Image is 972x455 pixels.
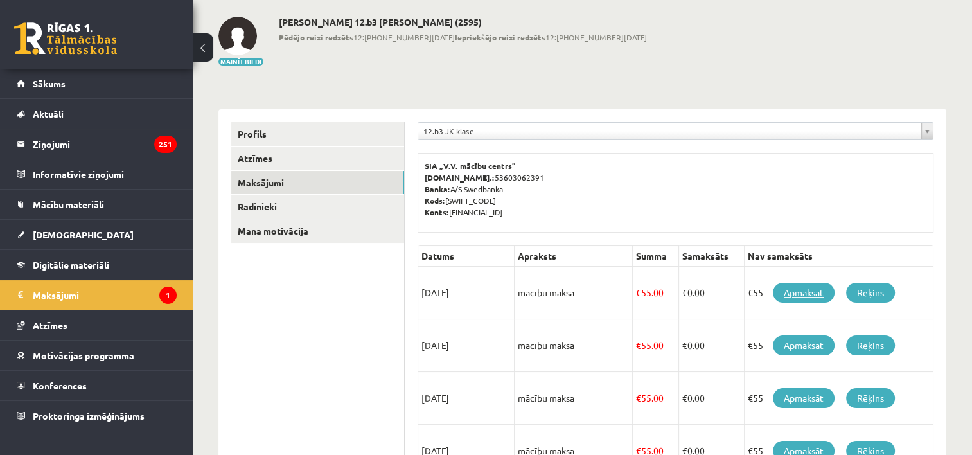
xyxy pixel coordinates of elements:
[17,341,177,370] a: Motivācijas programma
[17,129,177,159] a: Ziņojumi251
[17,99,177,129] a: Aktuāli
[33,410,145,422] span: Proktoringa izmēģinājums
[636,339,641,351] span: €
[744,372,933,425] td: €55
[159,287,177,304] i: 1
[515,246,633,267] th: Apraksts
[17,250,177,280] a: Digitālie materiāli
[279,31,647,43] span: 12:[PHONE_NUMBER][DATE] 12:[PHONE_NUMBER][DATE]
[231,195,404,219] a: Radinieki
[33,78,66,89] span: Sākums
[425,195,445,206] b: Kods:
[773,335,835,355] a: Apmaksāt
[632,372,678,425] td: 55.00
[744,246,933,267] th: Nav samaksāts
[218,58,263,66] button: Mainīt bildi
[33,129,177,159] legend: Ziņojumi
[33,380,87,391] span: Konferences
[33,159,177,189] legend: Informatīvie ziņojumi
[682,392,687,404] span: €
[33,280,177,310] legend: Maksājumi
[33,319,67,331] span: Atzīmes
[17,159,177,189] a: Informatīvie ziņojumi
[632,319,678,372] td: 55.00
[846,335,895,355] a: Rēķins
[632,246,678,267] th: Summa
[682,339,687,351] span: €
[218,17,257,55] img: Markuss Bruno Reisels
[33,350,134,361] span: Motivācijas programma
[515,319,633,372] td: mācību maksa
[279,17,647,28] h2: [PERSON_NAME] 12.b3 [PERSON_NAME] (2595)
[679,246,745,267] th: Samaksāts
[425,160,926,218] p: 53603062391 A/S Swedbanka [SWIFT_CODE] [FINANCIAL_ID]
[632,267,678,319] td: 55.00
[679,372,745,425] td: 0.00
[679,319,745,372] td: 0.00
[17,310,177,340] a: Atzīmes
[846,283,895,303] a: Rēķins
[744,319,933,372] td: €55
[14,22,117,55] a: Rīgas 1. Tālmācības vidusskola
[33,229,134,240] span: [DEMOGRAPHIC_DATA]
[33,108,64,120] span: Aktuāli
[682,287,687,298] span: €
[773,283,835,303] a: Apmaksāt
[418,267,515,319] td: [DATE]
[773,388,835,408] a: Apmaksāt
[154,136,177,153] i: 251
[418,319,515,372] td: [DATE]
[636,392,641,404] span: €
[17,220,177,249] a: [DEMOGRAPHIC_DATA]
[744,267,933,319] td: €55
[423,123,916,139] span: 12.b3 JK klase
[636,287,641,298] span: €
[231,171,404,195] a: Maksājumi
[515,372,633,425] td: mācību maksa
[425,172,495,183] b: [DOMAIN_NAME].:
[33,199,104,210] span: Mācību materiāli
[17,401,177,431] a: Proktoringa izmēģinājums
[279,32,353,42] b: Pēdējo reizi redzēts
[418,246,515,267] th: Datums
[17,371,177,400] a: Konferences
[425,184,450,194] b: Banka:
[33,259,109,271] span: Digitālie materiāli
[231,122,404,146] a: Profils
[231,219,404,243] a: Mana motivācija
[425,161,517,171] b: SIA „V.V. mācību centrs”
[679,267,745,319] td: 0.00
[425,207,449,217] b: Konts:
[231,147,404,170] a: Atzīmes
[17,69,177,98] a: Sākums
[515,267,633,319] td: mācību maksa
[418,123,933,139] a: 12.b3 JK klase
[455,32,545,42] b: Iepriekšējo reizi redzēts
[418,372,515,425] td: [DATE]
[846,388,895,408] a: Rēķins
[17,280,177,310] a: Maksājumi1
[17,190,177,219] a: Mācību materiāli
